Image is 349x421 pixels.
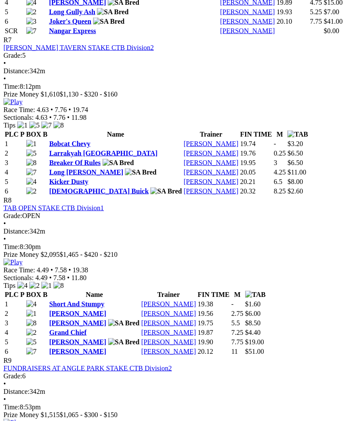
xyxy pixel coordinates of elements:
img: 5 [26,338,37,346]
td: 5 [4,8,25,16]
text: 5.25 [310,8,322,16]
td: 1 [4,140,25,148]
span: $2.60 [287,187,303,195]
img: 2 [29,282,40,290]
span: $8.50 [245,319,261,327]
th: Name [49,290,140,299]
img: 7 [26,27,37,35]
th: Trainer [183,130,239,139]
span: Race Time: [3,106,35,113]
td: 6 [4,17,25,26]
span: 4.49 [37,266,49,274]
a: [PERSON_NAME] [141,310,196,317]
span: $6.00 [245,310,261,317]
span: $4.40 [245,329,261,336]
img: 8 [26,319,37,327]
span: • [3,396,6,403]
img: TAB [245,291,266,299]
img: 8 [53,282,64,290]
img: 7 [26,168,37,176]
img: 2 [26,8,37,16]
span: 4.63 [37,106,49,113]
a: [PERSON_NAME] [49,310,106,317]
td: SCR [4,27,25,35]
img: 2 [26,329,37,337]
span: Time: [3,83,20,90]
th: FIN TIME [197,290,230,299]
img: 8 [53,122,64,129]
span: $1.60 [245,300,261,308]
td: 2 [4,309,25,318]
span: $19.00 [245,338,264,346]
img: Play [3,98,22,106]
span: • [3,220,6,227]
span: Time: [3,243,20,250]
td: 4 [4,328,25,337]
text: 2.75 [231,310,243,317]
a: [PERSON_NAME] [49,348,106,355]
a: Kicker Dusty [49,178,88,185]
img: 1 [26,310,37,318]
td: 19.75 [197,319,230,327]
img: 4 [17,282,28,290]
a: [DEMOGRAPHIC_DATA] Buick [49,187,149,195]
span: 7.58 [53,274,65,281]
td: 20.21 [240,178,272,186]
span: • [50,266,53,274]
span: $41.00 [324,18,343,25]
span: R8 [3,196,12,204]
td: 2 [4,149,25,158]
img: 1 [41,282,52,290]
td: 3 [4,319,25,327]
a: [PERSON_NAME] [184,159,238,166]
a: Bobcat Chevy [49,140,90,147]
span: Tips [3,122,16,129]
span: 7.76 [53,114,65,121]
td: 19.93 [276,8,308,16]
text: 11 [231,348,238,355]
span: Grade: [3,52,22,59]
span: 19.38 [73,266,88,274]
td: 19.87 [197,328,230,337]
td: 19.74 [240,140,272,148]
a: Joker's Queen [49,18,91,25]
a: [PERSON_NAME] [141,348,196,355]
span: R7 [3,36,12,44]
div: 8:53pm [3,403,346,411]
span: Time: [3,403,20,411]
div: 8:30pm [3,243,346,251]
span: $3.20 [287,140,303,147]
img: SA Bred [93,18,125,25]
span: 4.63 [35,114,47,121]
span: 4.49 [35,274,47,281]
td: 19.95 [240,159,272,167]
span: • [3,380,6,387]
span: $6.50 [287,150,303,157]
div: Prize Money $1,515 [3,411,346,419]
td: 5 [4,178,25,186]
a: [PERSON_NAME] [184,150,238,157]
a: [PERSON_NAME] [49,338,106,346]
div: OPEN [3,212,346,220]
div: 8:12pm [3,83,346,90]
a: Nangar Express [49,27,96,34]
span: • [3,75,6,82]
span: 11.98 [71,114,86,121]
span: Distance: [3,228,29,235]
img: TAB [287,131,308,138]
a: Long [PERSON_NAME] [49,168,123,176]
div: 342m [3,388,346,396]
span: • [69,266,71,274]
text: - [231,300,234,308]
span: $51.00 [245,348,264,355]
span: P [20,291,25,298]
a: [PERSON_NAME] [184,168,238,176]
td: 6 [4,347,25,356]
span: $0.00 [324,27,339,34]
a: Larrakyah [GEOGRAPHIC_DATA] [49,150,157,157]
span: 7.76 [55,106,67,113]
th: Trainer [141,290,196,299]
text: - [274,140,276,147]
span: PLC [5,291,19,298]
a: [PERSON_NAME] [141,300,196,308]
